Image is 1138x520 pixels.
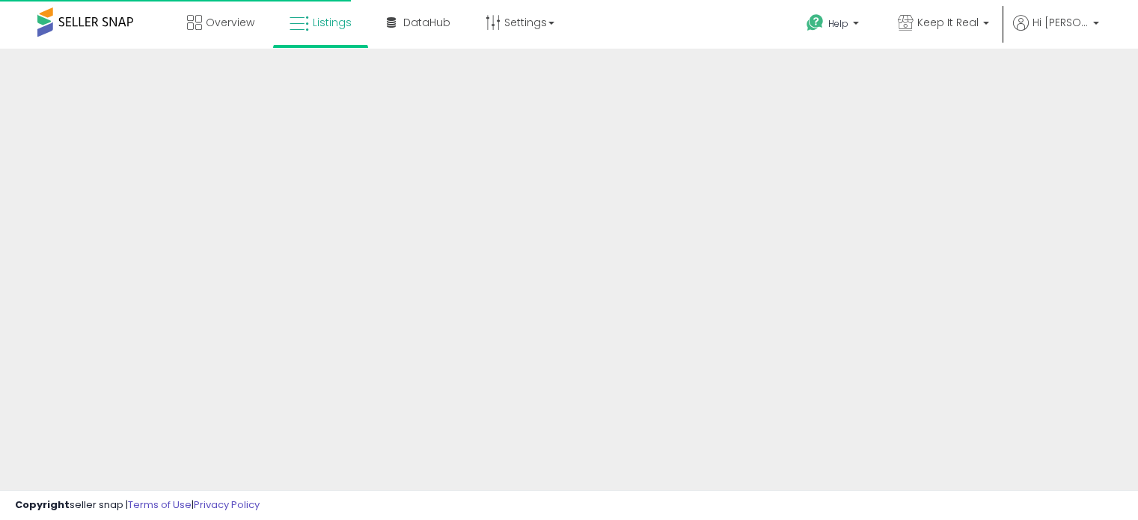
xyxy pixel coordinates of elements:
[1013,15,1099,49] a: Hi [PERSON_NAME]
[917,15,979,30] span: Keep It Real
[15,498,70,512] strong: Copyright
[313,15,352,30] span: Listings
[128,498,192,512] a: Terms of Use
[194,498,260,512] a: Privacy Policy
[15,498,260,513] div: seller snap | |
[206,15,254,30] span: Overview
[828,17,848,30] span: Help
[403,15,450,30] span: DataHub
[806,13,825,32] i: Get Help
[1033,15,1089,30] span: Hi [PERSON_NAME]
[795,2,874,49] a: Help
